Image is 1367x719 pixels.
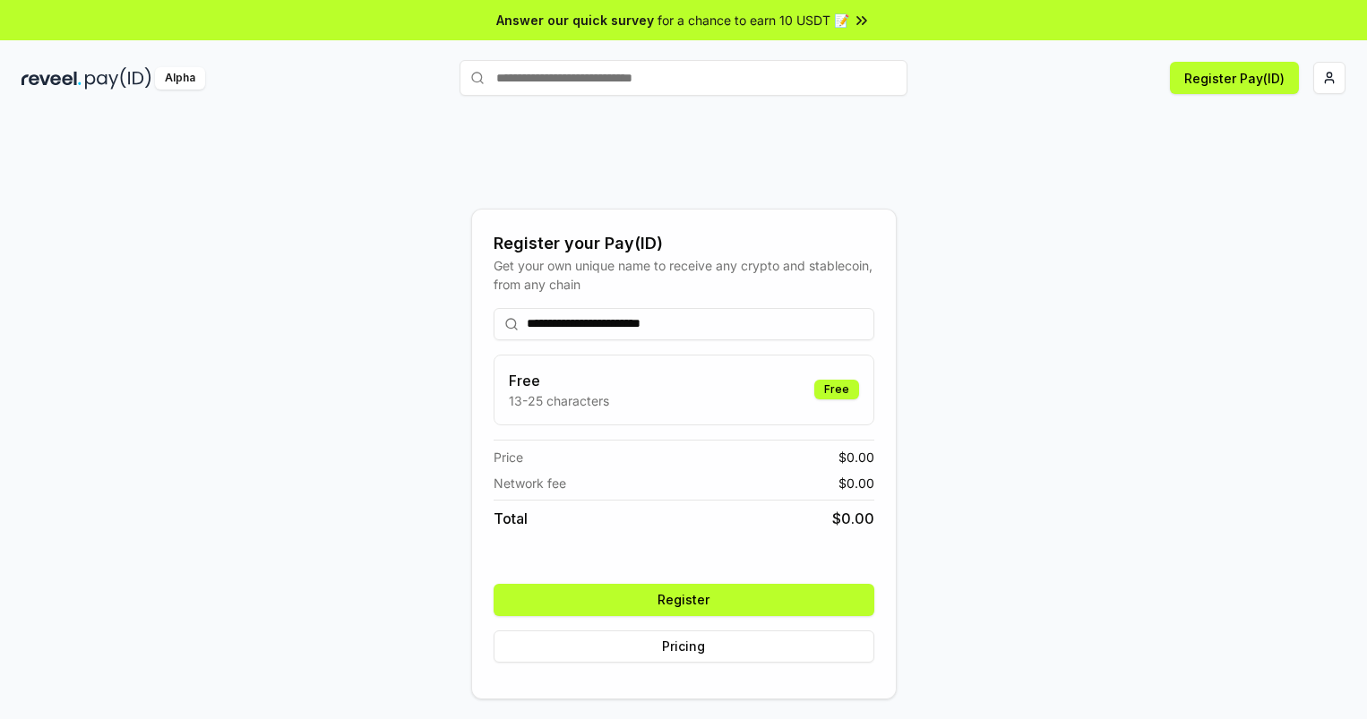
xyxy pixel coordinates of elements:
[494,231,874,256] div: Register your Pay(ID)
[496,11,654,30] span: Answer our quick survey
[494,630,874,663] button: Pricing
[509,391,609,410] p: 13-25 characters
[1170,62,1299,94] button: Register Pay(ID)
[494,584,874,616] button: Register
[494,256,874,294] div: Get your own unique name to receive any crypto and stablecoin, from any chain
[494,448,523,466] span: Price
[658,11,849,30] span: for a chance to earn 10 USDT 📝
[494,474,566,492] span: Network fee
[494,508,528,529] span: Total
[509,370,609,391] h3: Free
[85,67,151,90] img: pay_id
[21,67,82,90] img: reveel_dark
[832,508,874,529] span: $ 0.00
[814,380,859,399] div: Free
[838,474,874,492] span: $ 0.00
[838,448,874,466] span: $ 0.00
[155,67,205,90] div: Alpha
